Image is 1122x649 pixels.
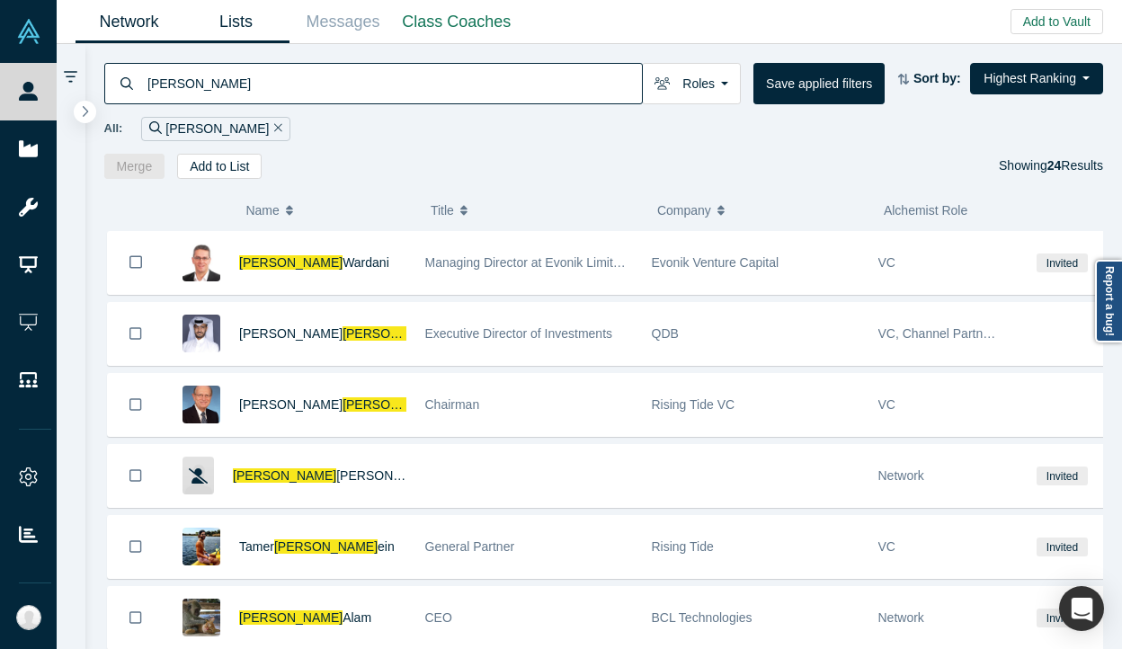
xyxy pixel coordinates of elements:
[652,539,714,554] span: Rising Tide
[245,191,279,229] span: Name
[657,191,865,229] button: Company
[183,386,220,423] img: Ossama Hassanein's Profile Image
[753,63,885,104] button: Save applied filters
[239,397,463,412] a: [PERSON_NAME][PERSON_NAME]
[183,244,220,281] img: Hassan Wardani's Profile Image
[999,154,1103,179] div: Showing
[49,104,63,119] img: tab_domain_overview_orange.svg
[108,231,164,294] button: Bookmark
[652,610,752,625] span: BCL Technologies
[108,587,164,649] button: Bookmark
[652,326,679,341] span: QDB
[239,539,395,554] a: Tamer[PERSON_NAME]ein
[104,120,123,138] span: All:
[425,610,452,625] span: CEO
[878,397,895,412] span: VC
[343,397,446,412] span: [PERSON_NAME]
[269,119,282,139] button: Remove Filter
[68,106,161,118] div: Domain Overview
[425,397,480,412] span: Chairman
[1011,9,1103,34] button: Add to Vault
[239,255,343,270] span: [PERSON_NAME]
[239,539,274,554] span: Tamer
[642,63,741,104] button: Roles
[104,154,165,179] button: Merge
[183,528,220,565] img: Tamer Hassanein's Profile Image
[108,445,164,507] button: Bookmark
[913,71,961,85] strong: Sort by:
[108,374,164,436] button: Bookmark
[1037,253,1087,272] span: Invited
[1037,467,1087,485] span: Invited
[199,106,303,118] div: Keywords by Traffic
[343,255,389,270] span: Wardani
[884,203,967,218] span: Alchemist Role
[29,47,43,61] img: website_grey.svg
[289,1,396,43] a: Messages
[239,255,389,270] a: [PERSON_NAME]Wardani
[233,468,336,483] span: [PERSON_NAME]
[29,29,43,43] img: logo_orange.svg
[177,154,262,179] button: Add to List
[657,191,711,229] span: Company
[878,539,895,554] span: VC
[878,255,895,270] span: VC
[239,326,343,341] span: [PERSON_NAME]
[1037,609,1087,627] span: Invited
[1047,158,1103,173] span: Results
[274,539,378,554] span: [PERSON_NAME]
[239,610,343,625] span: [PERSON_NAME]
[239,397,343,412] span: [PERSON_NAME]
[233,468,440,483] a: [PERSON_NAME][PERSON_NAME]
[141,117,290,141] div: [PERSON_NAME]
[183,315,220,352] img: Ibrahim Hassan's Profile Image
[343,326,446,341] span: [PERSON_NAME]
[16,605,41,630] img: Mercedes Fawns's Account
[336,468,440,483] span: [PERSON_NAME]
[108,516,164,578] button: Bookmark
[183,1,289,43] a: Lists
[1095,260,1122,342] a: Report a bug!
[146,62,642,104] input: Search by name, title, company, summary, expertise, investment criteria or topics of focus
[47,47,198,61] div: Domain: [DOMAIN_NAME]
[431,191,638,229] button: Title
[183,599,220,636] img: Hassan Alam's Profile Image
[1047,158,1062,173] strong: 24
[425,539,515,554] span: General Partner
[378,539,395,554] span: ein
[425,255,762,270] span: Managing Director at Evonik Limited [GEOGRAPHIC_DATA]
[396,1,517,43] a: Class Coaches
[652,255,779,270] span: Evonik Venture Capital
[878,468,924,483] span: Network
[16,19,41,44] img: Alchemist Vault Logo
[239,326,446,341] a: [PERSON_NAME][PERSON_NAME]
[970,63,1103,94] button: Highest Ranking
[431,191,454,229] span: Title
[108,303,164,365] button: Bookmark
[652,397,735,412] span: Rising Tide VC
[1037,538,1087,556] span: Invited
[425,326,613,341] span: Executive Director of Investments
[76,1,183,43] a: Network
[239,610,371,625] a: [PERSON_NAME]Alam
[245,191,412,229] button: Name
[179,104,193,119] img: tab_keywords_by_traffic_grey.svg
[343,610,371,625] span: Alam
[878,610,924,625] span: Network
[50,29,88,43] div: v 4.0.25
